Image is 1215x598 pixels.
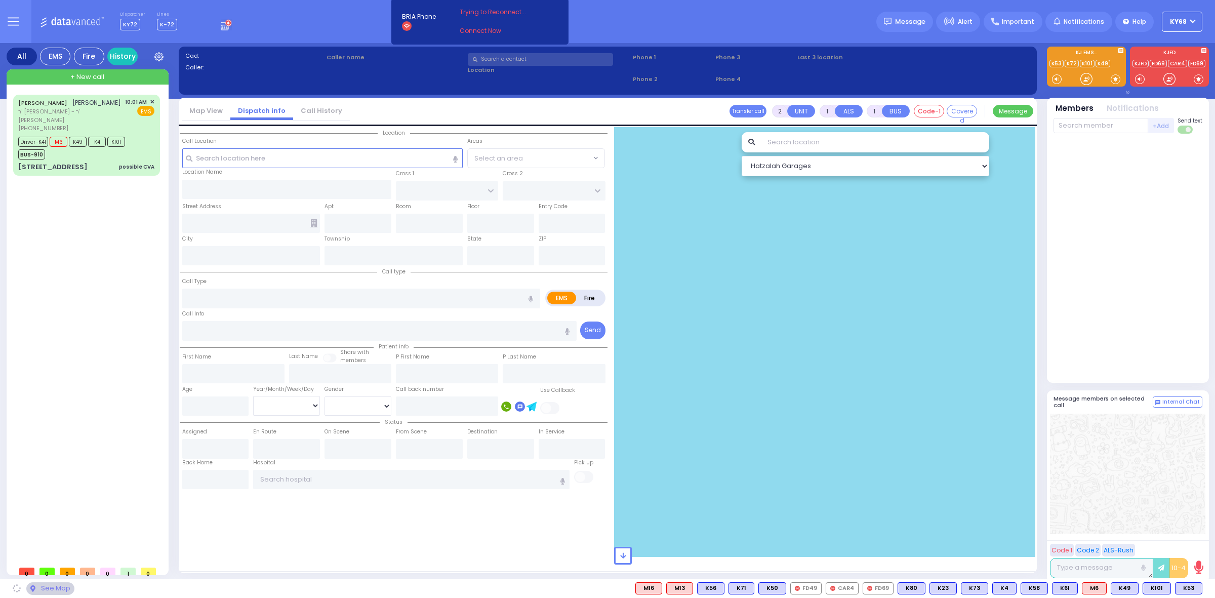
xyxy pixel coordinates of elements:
[787,105,815,117] button: UNIT
[125,98,147,106] span: 10:01 AM
[182,106,230,115] a: Map View
[547,292,577,304] label: EMS
[1096,60,1110,67] a: K49
[70,72,104,82] span: + New call
[539,235,546,243] label: ZIP
[325,203,334,211] label: Apt
[958,17,973,26] span: Alert
[120,12,145,18] label: Dispatcher
[1082,582,1107,594] div: ALS KJ
[26,582,74,595] div: See map
[1155,400,1160,405] img: comment-alt.png
[992,582,1017,594] div: BLS
[467,428,498,436] label: Destination
[1162,12,1202,32] button: ky68
[80,568,95,575] span: 0
[396,385,444,393] label: Call back number
[327,53,465,62] label: Caller name
[1111,582,1139,594] div: BLS
[182,310,204,318] label: Call Info
[310,219,317,227] span: Other building occupants
[1049,60,1064,67] a: K53
[1021,582,1048,594] div: K58
[929,582,957,594] div: K23
[633,53,712,62] span: Phone 1
[396,203,411,211] label: Room
[1178,117,1202,125] span: Send text
[467,235,481,243] label: State
[119,163,154,171] div: possible CVA
[1052,582,1078,594] div: K61
[460,26,540,35] a: Connect Now
[1188,60,1205,67] a: FD69
[40,48,70,65] div: EMS
[19,568,34,575] span: 0
[230,106,293,115] a: Dispatch info
[835,105,863,117] button: ALS
[396,428,427,436] label: From Scene
[325,235,350,243] label: Township
[50,137,67,147] span: M6
[961,582,988,594] div: K73
[378,129,410,137] span: Location
[396,170,414,178] label: Cross 1
[460,8,540,17] span: Trying to Reconnect...
[377,268,411,275] span: Call type
[898,582,925,594] div: K80
[929,582,957,594] div: BLS
[790,582,822,594] div: FD49
[1047,50,1126,57] label: KJ EMS...
[1170,17,1187,26] span: ky68
[574,459,593,467] label: Pick up
[374,343,414,350] span: Patient info
[826,582,859,594] div: CAR4
[758,582,786,594] div: BLS
[39,568,55,575] span: 0
[100,568,115,575] span: 0
[1132,60,1149,67] a: KJFD
[182,385,192,393] label: Age
[60,568,75,575] span: 0
[666,582,693,594] div: ALS
[697,582,724,594] div: BLS
[468,53,613,66] input: Search a contact
[728,582,754,594] div: K71
[914,105,944,117] button: Code-1
[137,106,154,116] span: EMS
[182,459,213,467] label: Back Home
[293,106,350,115] a: Call History
[863,582,894,594] div: FD69
[539,428,564,436] label: In Service
[1064,17,1104,26] span: Notifications
[157,19,177,30] span: K-72
[884,18,892,25] img: message.svg
[730,105,766,117] button: Transfer call
[340,348,369,356] small: Share with
[325,385,344,393] label: Gender
[1065,60,1079,67] a: K72
[340,356,366,364] span: members
[396,353,429,361] label: P First Name
[1082,582,1107,594] div: M6
[88,137,106,147] span: K4
[992,582,1017,594] div: K4
[18,162,88,172] div: [STREET_ADDRESS]
[993,105,1033,117] button: Message
[947,105,977,117] button: Covered
[1178,125,1194,135] label: Turn off text
[1056,103,1093,114] button: Members
[728,582,754,594] div: BLS
[715,75,794,84] span: Phone 4
[1111,582,1139,594] div: K49
[1054,395,1153,409] h5: Message members on selected call
[182,353,211,361] label: First Name
[666,582,693,594] div: M13
[253,459,275,467] label: Hospital
[1168,60,1187,67] a: CAR4
[107,48,138,65] a: History
[253,428,276,436] label: En Route
[182,168,222,176] label: Location Name
[150,98,154,106] span: ✕
[1132,17,1146,26] span: Help
[761,132,989,152] input: Search location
